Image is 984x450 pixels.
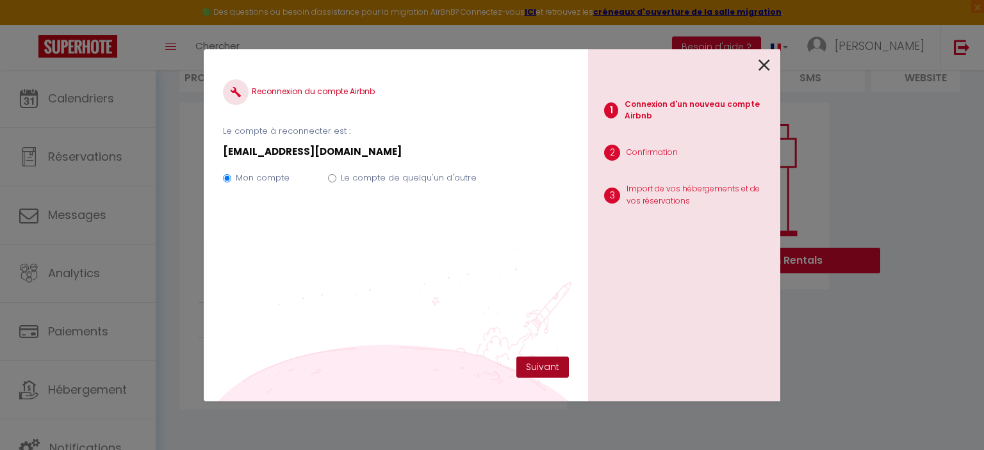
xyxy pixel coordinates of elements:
[516,357,569,378] button: Suivant
[625,99,770,123] p: Connexion d'un nouveau compte Airbnb
[223,144,569,159] p: [EMAIL_ADDRESS][DOMAIN_NAME]
[341,172,477,184] label: Le compte de quelqu'un d'autre
[236,172,290,184] label: Mon compte
[627,183,770,207] p: Import de vos hébergements et de vos réservations
[604,145,620,161] span: 2
[223,125,569,138] p: Le compte à reconnecter est :
[627,147,678,159] p: Confirmation
[604,102,618,118] span: 1
[10,5,49,44] button: Ouvrir le widget de chat LiveChat
[223,79,569,105] h4: Reconnexion du compte Airbnb
[604,188,620,204] span: 3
